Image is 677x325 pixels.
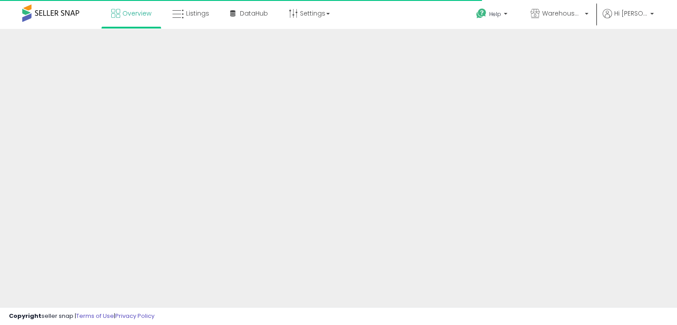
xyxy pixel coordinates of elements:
div: seller snap | | [9,312,154,321]
span: Help [489,10,501,18]
span: DataHub [240,9,268,18]
span: Hi [PERSON_NAME] [614,9,648,18]
span: Overview [122,9,151,18]
a: Help [469,1,516,29]
span: Warehouse Limited [542,9,582,18]
strong: Copyright [9,312,41,320]
a: Hi [PERSON_NAME] [603,9,654,29]
a: Terms of Use [76,312,114,320]
i: Get Help [476,8,487,19]
span: Listings [186,9,209,18]
a: Privacy Policy [115,312,154,320]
